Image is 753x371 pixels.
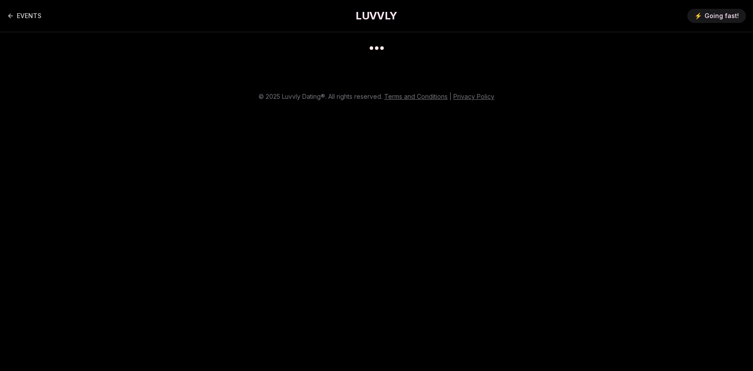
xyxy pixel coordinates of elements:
span: Going fast! [705,11,739,20]
a: LUVVLY [356,9,397,23]
a: Back to events [7,7,41,25]
span: | [449,93,452,100]
a: Privacy Policy [453,93,494,100]
span: ⚡️ [694,11,702,20]
a: Terms and Conditions [384,93,448,100]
